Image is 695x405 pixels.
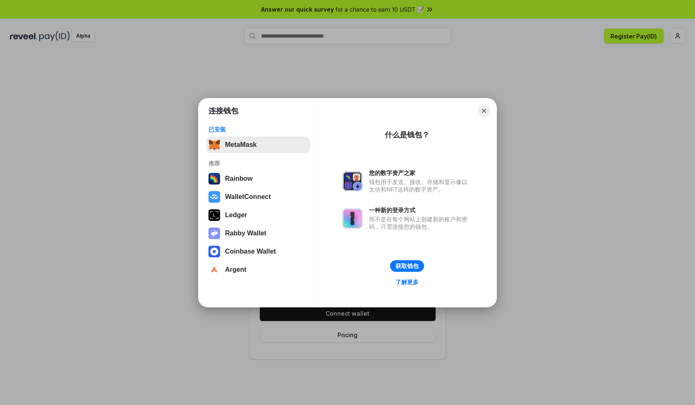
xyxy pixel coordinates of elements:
[208,173,220,185] img: svg+xml,%3Csvg%20width%3D%22120%22%20height%3D%22120%22%20viewBox%3D%220%200%20120%20120%22%20fil...
[391,277,424,288] a: 了解更多
[206,261,310,278] button: Argent
[225,230,266,237] div: Rabby Wallet
[208,139,220,151] img: svg+xml,%3Csvg%20fill%3D%22none%22%20height%3D%2233%22%20viewBox%3D%220%200%2035%2033%22%20width%...
[206,137,310,153] button: MetaMask
[225,266,247,273] div: Argent
[208,246,220,257] img: svg+xml,%3Csvg%20width%3D%2228%22%20height%3D%2228%22%20viewBox%3D%220%200%2028%2028%22%20fill%3D...
[478,105,490,117] button: Close
[208,160,307,167] div: 推荐
[390,260,424,272] button: 获取钱包
[225,193,271,201] div: WalletConnect
[369,216,472,230] div: 而不是在每个网站上创建新的账户和密码，只需连接您的钱包。
[395,262,419,270] div: 获取钱包
[206,243,310,260] button: Coinbase Wallet
[208,126,307,133] div: 已安装
[206,170,310,187] button: Rainbow
[206,189,310,205] button: WalletConnect
[208,191,220,203] img: svg+xml,%3Csvg%20width%3D%2228%22%20height%3D%2228%22%20viewBox%3D%220%200%2028%2028%22%20fill%3D...
[208,264,220,276] img: svg+xml,%3Csvg%20width%3D%2228%22%20height%3D%2228%22%20viewBox%3D%220%200%2028%2028%22%20fill%3D...
[225,248,276,255] div: Coinbase Wallet
[208,228,220,239] img: svg+xml,%3Csvg%20xmlns%3D%22http%3A%2F%2Fwww.w3.org%2F2000%2Fsvg%22%20fill%3D%22none%22%20viewBox...
[225,175,253,182] div: Rainbow
[206,225,310,242] button: Rabby Wallet
[385,130,429,140] div: 什么是钱包？
[343,171,362,191] img: svg+xml,%3Csvg%20xmlns%3D%22http%3A%2F%2Fwww.w3.org%2F2000%2Fsvg%22%20fill%3D%22none%22%20viewBox...
[369,169,472,177] div: 您的数字资产之家
[395,278,419,286] div: 了解更多
[206,207,310,223] button: Ledger
[208,106,238,116] h1: 连接钱包
[225,211,247,219] div: Ledger
[369,178,472,193] div: 钱包用于发送、接收、存储和显示像以太坊和NFT这样的数字资产。
[343,208,362,228] img: svg+xml,%3Csvg%20xmlns%3D%22http%3A%2F%2Fwww.w3.org%2F2000%2Fsvg%22%20fill%3D%22none%22%20viewBox...
[369,206,472,214] div: 一种新的登录方式
[225,141,256,149] div: MetaMask
[208,209,220,221] img: svg+xml,%3Csvg%20xmlns%3D%22http%3A%2F%2Fwww.w3.org%2F2000%2Fsvg%22%20width%3D%2228%22%20height%3...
